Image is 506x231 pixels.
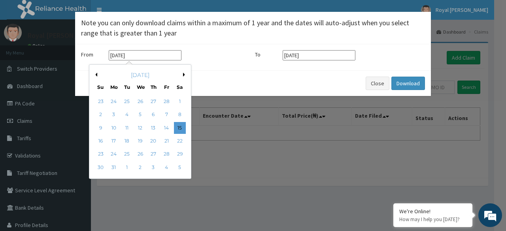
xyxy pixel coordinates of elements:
div: Choose Wednesday, March 19th, 2025 [134,135,146,147]
div: month 2025-03 [94,95,186,174]
div: Choose Monday, March 3rd, 2025 [108,109,120,121]
div: Choose Tuesday, April 1st, 2025 [121,162,133,173]
div: Choose Thursday, April 3rd, 2025 [147,162,159,173]
img: tab_domain_overview_orange.svg [21,46,28,52]
div: Choose Thursday, March 6th, 2025 [147,109,159,121]
button: Download [391,77,425,90]
div: Su [97,84,104,90]
div: Mo [110,84,117,90]
div: Choose Wednesday, February 26th, 2025 [134,96,146,107]
div: We're Online! [399,208,466,215]
div: Choose Monday, March 10th, 2025 [108,122,120,134]
div: Fr [163,84,170,90]
img: website_grey.svg [13,21,19,27]
div: Choose Friday, March 28th, 2025 [160,148,172,160]
div: Choose Thursday, March 27th, 2025 [147,148,159,160]
div: Minimize live chat window [130,4,149,23]
div: Chat with us now [41,44,133,54]
div: Keywords by Traffic [87,47,133,52]
div: Domain Overview [30,47,71,52]
div: Choose Saturday, March 29th, 2025 [174,148,186,160]
div: Choose Tuesday, February 25th, 2025 [121,96,133,107]
div: Choose Friday, March 21st, 2025 [160,135,172,147]
div: Tu [124,84,130,90]
span: We're online! [46,67,109,146]
img: d_794563401_company_1708531726252_794563401 [15,39,32,59]
div: Choose Sunday, March 16th, 2025 [95,135,107,147]
div: Choose Monday, March 17th, 2025 [108,135,120,147]
div: Sa [176,84,183,90]
div: Choose Saturday, March 22nd, 2025 [174,135,186,147]
button: Close [420,6,425,14]
p: How may I help you today? [399,216,466,223]
div: Choose Friday, March 7th, 2025 [160,109,172,121]
div: Choose Tuesday, March 18th, 2025 [121,135,133,147]
span: × [421,5,425,15]
div: We [137,84,143,90]
div: v 4.0.25 [22,13,39,19]
div: Th [150,84,157,90]
input: Select end date [283,50,355,60]
div: Choose Sunday, March 9th, 2025 [95,122,107,134]
textarea: Type your message and hit 'Enter' [4,150,151,178]
div: Choose Monday, March 31st, 2025 [108,162,120,173]
div: Choose Sunday, March 30th, 2025 [95,162,107,173]
div: Choose Saturday, March 1st, 2025 [174,96,186,107]
div: [DATE] [93,71,188,79]
div: Choose Thursday, February 27th, 2025 [147,96,159,107]
div: Choose Monday, February 24th, 2025 [108,96,120,107]
div: Choose Wednesday, March 5th, 2025 [134,109,146,121]
div: Choose Saturday, March 8th, 2025 [174,109,186,121]
div: Choose Sunday, March 23rd, 2025 [95,148,107,160]
div: Choose Tuesday, March 25th, 2025 [121,148,133,160]
div: Choose Monday, March 24th, 2025 [108,148,120,160]
button: Previous Month [93,73,97,77]
div: Choose Sunday, February 23rd, 2025 [95,96,107,107]
button: Next Month [183,73,187,77]
div: Choose Thursday, March 13th, 2025 [147,122,159,134]
div: Choose Sunday, March 2nd, 2025 [95,109,107,121]
div: Choose Friday, April 4th, 2025 [160,162,172,173]
button: Close [366,77,389,90]
label: From [81,51,105,58]
div: Domain: [DOMAIN_NAME] [21,21,87,27]
div: Choose Tuesday, March 4th, 2025 [121,109,133,121]
img: logo_orange.svg [13,13,19,19]
div: Choose Wednesday, April 2nd, 2025 [134,162,146,173]
div: Choose Saturday, April 5th, 2025 [174,162,186,173]
div: Choose Wednesday, March 26th, 2025 [134,148,146,160]
div: Choose Tuesday, March 11th, 2025 [121,122,133,134]
div: Choose Saturday, March 15th, 2025 [174,122,186,134]
img: tab_keywords_by_traffic_grey.svg [79,46,85,52]
div: Choose Friday, February 28th, 2025 [160,96,172,107]
div: Choose Friday, March 14th, 2025 [160,122,172,134]
label: To [255,51,279,58]
h4: Note you can only download claims within a maximum of 1 year and the dates will auto-adjust when ... [81,18,425,38]
input: Select start date [109,50,181,60]
div: Choose Thursday, March 20th, 2025 [147,135,159,147]
div: Choose Wednesday, March 12th, 2025 [134,122,146,134]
